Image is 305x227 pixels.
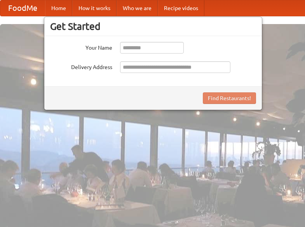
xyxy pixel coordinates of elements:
[45,0,72,16] a: Home
[50,42,112,52] label: Your Name
[50,61,112,71] label: Delivery Address
[0,0,45,16] a: FoodMe
[72,0,117,16] a: How it works
[158,0,204,16] a: Recipe videos
[203,92,256,104] button: Find Restaurants!
[50,21,256,32] h3: Get Started
[117,0,158,16] a: Who we are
